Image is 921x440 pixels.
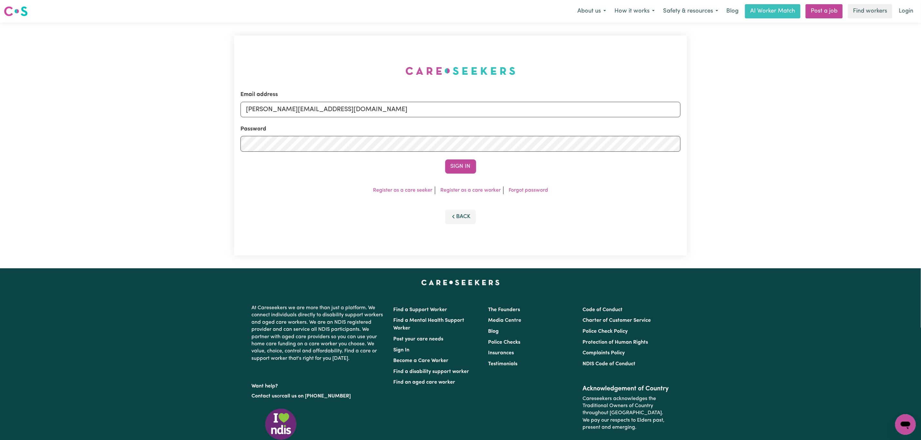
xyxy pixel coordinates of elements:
[583,329,628,334] a: Police Check Policy
[240,102,681,117] input: Email address
[583,340,648,345] a: Protection of Human Rights
[583,361,635,367] a: NDIS Code of Conduct
[488,318,521,323] a: Media Centre
[488,307,520,312] a: The Founders
[573,5,610,18] button: About us
[583,350,625,356] a: Complaints Policy
[488,350,514,356] a: Insurances
[421,280,500,285] a: Careseekers home page
[806,4,843,18] a: Post a job
[4,5,28,17] img: Careseekers logo
[583,318,651,323] a: Charter of Customer Service
[488,329,499,334] a: Blog
[488,361,517,367] a: Testimonials
[394,380,456,385] a: Find an aged care worker
[394,358,449,363] a: Become a Care Worker
[583,393,669,434] p: Careseekers acknowledges the Traditional Owners of Country throughout [GEOGRAPHIC_DATA]. We pay o...
[583,385,669,393] h2: Acknowledgement of Country
[252,394,277,399] a: Contact us
[252,302,386,365] p: At Careseekers we are more than just a platform. We connect individuals directly to disability su...
[240,125,266,133] label: Password
[509,188,548,193] a: Forgot password
[745,4,800,18] a: AI Worker Match
[610,5,659,18] button: How it works
[445,159,476,174] button: Sign In
[394,369,469,374] a: Find a disability support worker
[659,5,722,18] button: Safety & resources
[4,4,28,19] a: Careseekers logo
[252,380,386,390] p: Want help?
[240,91,278,99] label: Email address
[394,337,444,342] a: Post your care needs
[445,210,476,224] button: Back
[394,348,410,353] a: Sign In
[722,4,742,18] a: Blog
[895,414,916,435] iframe: Button to launch messaging window, conversation in progress
[488,340,520,345] a: Police Checks
[394,318,465,331] a: Find a Mental Health Support Worker
[583,307,622,312] a: Code of Conduct
[282,394,351,399] a: call us on [PHONE_NUMBER]
[373,188,432,193] a: Register as a care seeker
[848,4,892,18] a: Find workers
[252,390,386,402] p: or
[895,4,917,18] a: Login
[440,188,501,193] a: Register as a care worker
[394,307,447,312] a: Find a Support Worker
